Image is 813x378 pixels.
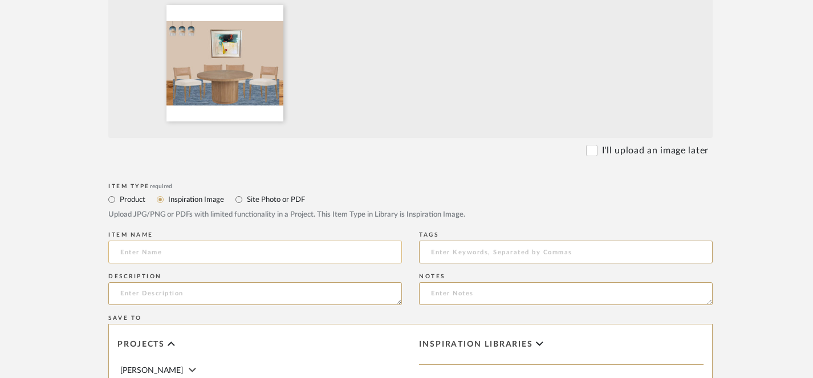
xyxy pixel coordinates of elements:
span: Inspiration libraries [419,340,533,349]
label: Product [119,193,145,206]
div: Item Type [108,183,713,190]
div: Upload JPG/PNG or PDFs with limited functionality in a Project. This Item Type in Library is Insp... [108,209,713,221]
div: Notes [419,273,713,280]
div: Save To [108,315,713,322]
input: Enter Name [108,241,402,263]
input: Enter Keywords, Separated by Commas [419,241,713,263]
span: Projects [117,340,165,349]
label: I'll upload an image later [602,144,709,157]
mat-radio-group: Select item type [108,192,713,206]
span: required [150,184,172,189]
div: Description [108,273,402,280]
span: [PERSON_NAME] [120,367,183,375]
label: Inspiration Image [167,193,224,206]
div: Item name [108,231,402,238]
div: Tags [419,231,713,238]
label: Site Photo or PDF [246,193,305,206]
